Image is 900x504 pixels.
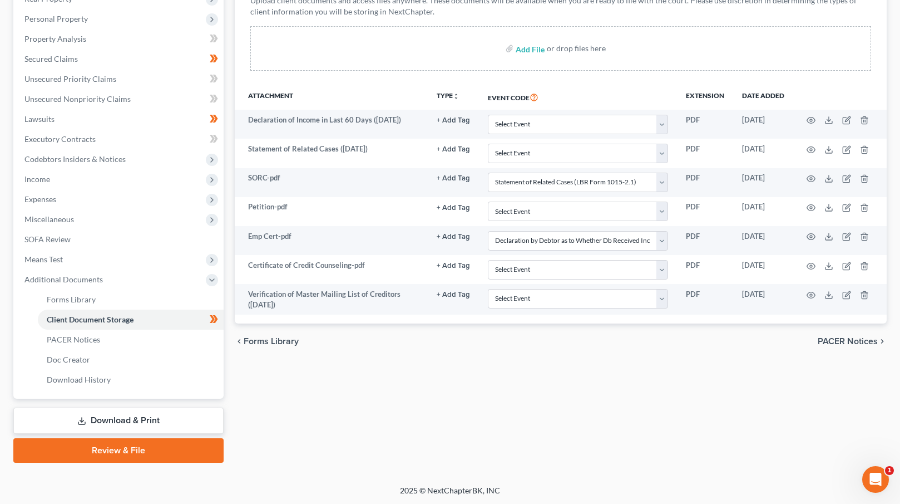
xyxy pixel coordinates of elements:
[38,290,224,310] a: Forms Library
[818,337,887,346] button: PACER Notices chevron_right
[24,14,88,23] span: Personal Property
[677,84,733,110] th: Extension
[16,49,224,69] a: Secured Claims
[437,260,470,271] a: + Add Tag
[16,69,224,89] a: Unsecured Priority Claims
[16,29,224,49] a: Property Analysis
[547,43,606,54] div: or drop files here
[733,139,793,168] td: [DATE]
[733,84,793,110] th: Date added
[437,231,470,242] a: + Add Tag
[437,115,470,125] a: + Add Tag
[878,337,887,346] i: chevron_right
[24,234,71,244] span: SOFA Review
[235,255,428,284] td: Certificate of Credit Counseling-pdf
[24,74,116,84] span: Unsecured Priority Claims
[47,355,90,364] span: Doc Creator
[677,226,733,255] td: PDF
[24,255,63,264] span: Means Test
[235,110,428,139] td: Declaration of Income in Last 60 Days ([DATE])
[24,275,103,284] span: Additional Documents
[16,109,224,129] a: Lawsuits
[733,110,793,139] td: [DATE]
[24,154,126,164] span: Codebtors Insiders & Notices
[24,214,74,224] span: Miscellaneous
[677,197,733,226] td: PDF
[235,337,299,346] button: chevron_left Forms Library
[437,291,470,299] button: + Add Tag
[733,197,793,226] td: [DATE]
[235,84,428,110] th: Attachment
[47,295,96,304] span: Forms Library
[677,255,733,284] td: PDF
[437,202,470,212] a: + Add Tag
[733,226,793,255] td: [DATE]
[437,289,470,300] a: + Add Tag
[479,84,677,110] th: Event Code
[885,466,894,475] span: 1
[437,204,470,212] button: + Add Tag
[38,350,224,370] a: Doc Creator
[24,34,86,43] span: Property Analysis
[24,194,56,204] span: Expenses
[733,255,793,284] td: [DATE]
[16,129,224,149] a: Executory Contracts
[38,330,224,350] a: PACER Notices
[38,370,224,390] a: Download History
[437,146,470,153] button: + Add Tag
[437,233,470,241] button: + Add Tag
[437,173,470,183] a: + Add Tag
[862,466,889,493] iframe: Intercom live chat
[235,337,244,346] i: chevron_left
[453,93,459,100] i: unfold_more
[677,284,733,315] td: PDF
[677,139,733,168] td: PDF
[733,168,793,197] td: [DATE]
[38,310,224,330] a: Client Document Storage
[13,408,224,434] a: Download & Print
[24,94,131,104] span: Unsecured Nonpriority Claims
[244,337,299,346] span: Forms Library
[47,375,111,384] span: Download History
[235,226,428,255] td: Emp Cert-pdf
[437,117,470,124] button: + Add Tag
[677,168,733,197] td: PDF
[818,337,878,346] span: PACER Notices
[437,175,470,182] button: + Add Tag
[16,229,224,249] a: SOFA Review
[733,284,793,315] td: [DATE]
[24,174,50,184] span: Income
[677,110,733,139] td: PDF
[47,335,100,344] span: PACER Notices
[16,89,224,109] a: Unsecured Nonpriority Claims
[24,54,78,63] span: Secured Claims
[235,284,428,315] td: Verification of Master Mailing List of Creditors ([DATE])
[24,134,96,144] span: Executory Contracts
[47,315,133,324] span: Client Document Storage
[235,139,428,168] td: Statement of Related Cases ([DATE])
[437,144,470,154] a: + Add Tag
[24,114,55,124] span: Lawsuits
[235,197,428,226] td: Petition-pdf
[235,168,428,197] td: SORC-pdf
[13,438,224,463] a: Review & File
[437,262,470,270] button: + Add Tag
[437,92,459,100] button: TYPEunfold_more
